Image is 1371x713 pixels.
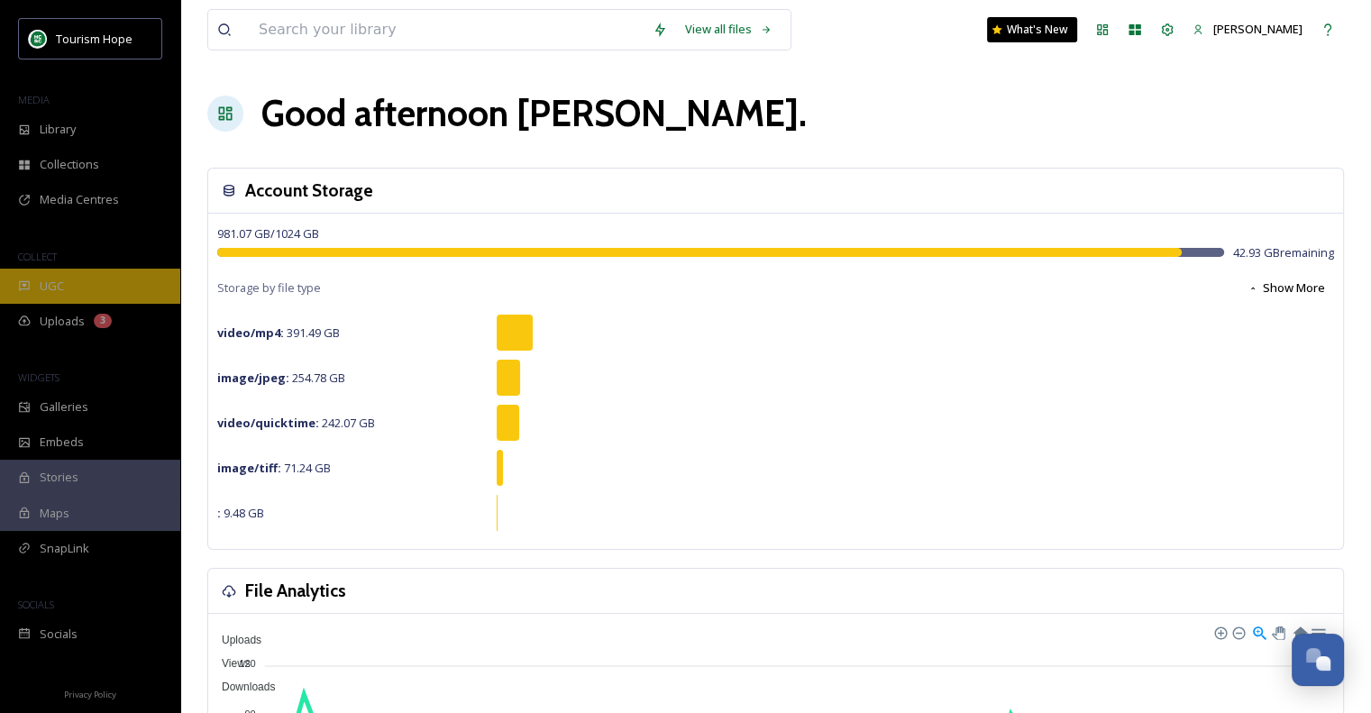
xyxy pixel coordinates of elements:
[1238,270,1334,306] button: Show More
[1213,21,1302,37] span: [PERSON_NAME]
[18,598,54,611] span: SOCIALS
[94,314,112,328] div: 3
[64,689,116,700] span: Privacy Policy
[217,370,289,386] strong: image/jpeg :
[29,30,47,48] img: logo.png
[18,250,57,263] span: COLLECT
[1251,624,1266,639] div: Selection Zoom
[217,460,281,476] strong: image/tiff :
[239,658,255,669] tspan: 120
[217,325,284,341] strong: video/mp4 :
[217,505,221,521] strong: :
[1213,626,1226,638] div: Zoom In
[217,325,340,341] span: 391.49 GB
[40,121,76,138] span: Library
[40,469,78,486] span: Stories
[18,370,59,384] span: WIDGETS
[1233,244,1334,261] span: 42.93 GB remaining
[261,87,807,141] h1: Good afternoon [PERSON_NAME] .
[676,12,781,47] a: View all files
[40,626,78,643] span: Socials
[208,634,261,646] span: Uploads
[1272,626,1283,637] div: Panning
[18,93,50,106] span: MEDIA
[64,682,116,704] a: Privacy Policy
[40,398,88,416] span: Galleries
[987,17,1077,42] a: What's New
[1310,624,1325,639] div: Menu
[40,191,119,208] span: Media Centres
[208,681,275,693] span: Downloads
[217,415,375,431] span: 242.07 GB
[40,540,89,557] span: SnapLink
[1184,12,1312,47] a: [PERSON_NAME]
[40,434,84,451] span: Embeds
[208,657,251,670] span: Views
[217,225,319,242] span: 981.07 GB / 1024 GB
[250,10,644,50] input: Search your library
[56,31,133,47] span: Tourism Hope
[245,578,346,604] h3: File Analytics
[217,370,345,386] span: 254.78 GB
[40,313,85,330] span: Uploads
[40,156,99,173] span: Collections
[217,415,319,431] strong: video/quicktime :
[1231,626,1244,638] div: Zoom Out
[1292,624,1307,639] div: Reset Zoom
[40,505,69,522] span: Maps
[1292,634,1344,686] button: Open Chat
[217,279,321,297] span: Storage by file type
[245,178,373,204] h3: Account Storage
[217,460,331,476] span: 71.24 GB
[40,278,64,295] span: UGC
[217,505,264,521] span: 9.48 GB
